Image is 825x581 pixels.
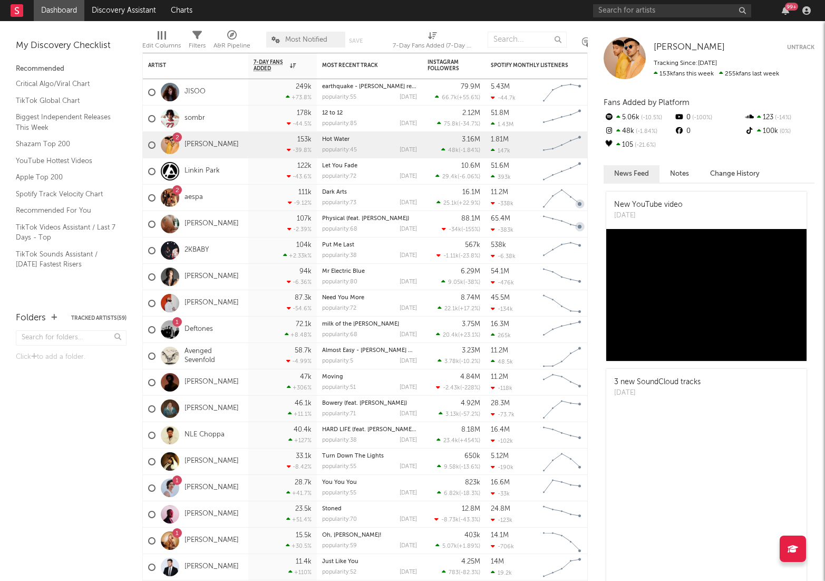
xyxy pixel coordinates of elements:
svg: Chart title [538,79,586,106]
span: 66.7k [442,95,457,101]
div: 48.5k [491,358,513,365]
a: JISOO [185,88,206,97]
div: 16.6M [491,479,510,486]
a: Physical (feat. [PERSON_NAME]) [322,216,409,222]
span: -13.6 % [461,464,479,470]
div: -39.8 % [287,147,312,154]
div: 3.23M [462,347,480,354]
div: 46.1k [295,400,312,407]
div: -43.6 % [287,173,312,180]
a: [PERSON_NAME] [185,272,239,281]
button: News Feed [604,165,659,183]
a: Need You More [322,295,364,301]
svg: Chart title [538,422,586,449]
div: ( ) [437,120,480,127]
div: ( ) [437,463,480,470]
div: milk of the madonna [322,321,417,327]
span: +17.2 % [460,306,479,312]
div: Almost Easy - Chris Lord-Alge Mix [322,348,417,354]
div: Need You More [322,295,417,301]
span: 22.1k [444,306,458,312]
div: [DATE] [400,147,417,153]
div: 4.92M [461,400,480,407]
div: 1.81M [491,136,509,143]
span: Tracking Since: [DATE] [654,60,717,66]
div: Filters [189,26,206,57]
div: 823k [465,479,480,486]
a: [PERSON_NAME] [185,404,239,413]
div: 12.8M [462,506,480,512]
div: Put Me Last [322,242,417,248]
a: TikTok Videos Assistant / Last 7 Days - Top [16,222,116,243]
span: -1.84 % [634,129,657,135]
div: 11.2M [491,189,508,196]
div: 88.1M [461,215,480,222]
a: Avenged Sevenfold [185,347,243,365]
div: +41.7 % [286,490,312,497]
div: [DATE] [400,253,417,259]
div: Folders [16,312,46,325]
div: New YouTube video [614,199,683,211]
svg: Chart title [538,449,586,475]
div: -102k [491,437,513,444]
span: 7-Day Fans Added [254,59,287,72]
div: [DATE] [400,279,417,285]
div: Stoned [322,506,417,512]
div: [DATE] [614,388,701,398]
div: [DATE] [400,306,417,311]
div: [DATE] [400,121,417,127]
a: YouTube Hottest Videos [16,155,116,167]
div: 122k [297,163,312,169]
div: 105 [604,138,674,152]
div: popularity: 38 [322,437,357,443]
svg: Chart title [538,290,586,317]
div: popularity: 71 [322,411,356,417]
div: 12 to 12 [322,110,417,116]
div: -54.6 % [287,305,312,312]
div: [DATE] [400,200,417,206]
a: Bowery (feat. [PERSON_NAME]) [322,401,407,406]
div: Recommended [16,63,127,75]
span: 3.78k [444,359,459,365]
button: 99+ [782,6,789,15]
svg: Chart title [538,185,586,211]
button: Change History [700,165,770,183]
svg: Chart title [538,396,586,422]
a: [PERSON_NAME] [185,536,239,545]
div: 5.12M [491,453,509,460]
div: +306 % [287,384,312,391]
div: 0 [674,125,744,138]
a: milk of the [PERSON_NAME] [322,321,399,327]
a: Apple Top 200 [16,172,116,183]
span: +22.9 % [459,201,479,206]
a: TikTok Global Chart [16,95,116,107]
div: 3.16M [462,136,480,143]
span: -100 % [691,115,712,121]
a: Mr Electric Blue [322,269,365,274]
svg: Chart title [538,158,586,185]
div: -9.12 % [288,199,312,206]
div: 178k [297,110,312,117]
span: Most Notified [285,36,327,43]
div: My Discovery Checklist [16,40,127,52]
span: -18.3 % [461,491,479,497]
div: ( ) [436,252,480,259]
div: [DATE] [614,211,683,221]
div: 104k [296,242,312,249]
span: -21.6 % [633,142,656,148]
div: ( ) [439,411,480,417]
svg: Chart title [538,501,586,528]
span: -2.43k [443,385,460,391]
span: -228 % [462,385,479,391]
div: 28.7k [295,479,312,486]
a: [PERSON_NAME] [185,220,239,228]
div: -44.5 % [287,120,312,127]
div: ( ) [438,358,480,365]
div: +8.48 % [285,331,312,338]
div: popularity: 45 [322,147,357,153]
a: [PERSON_NAME] [185,378,239,387]
div: 567k [465,242,480,249]
div: 107k [297,215,312,222]
a: Critical Algo/Viral Chart [16,78,116,90]
div: Edit Columns [142,26,181,57]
